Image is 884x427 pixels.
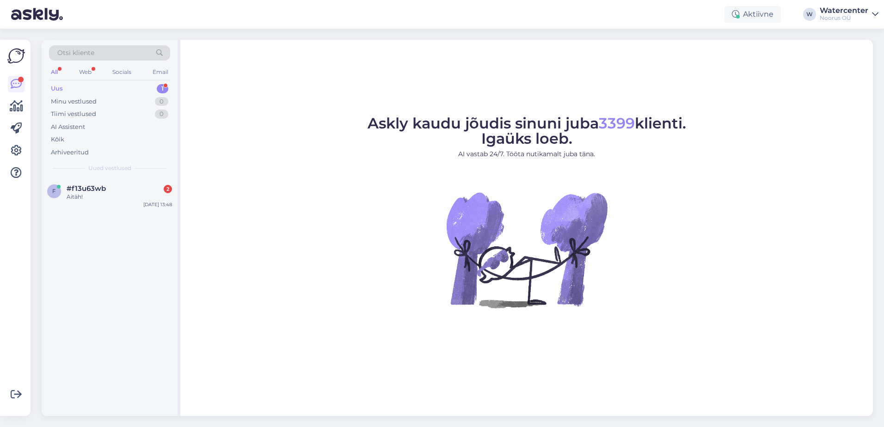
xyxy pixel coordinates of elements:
[51,84,63,93] div: Uus
[51,110,96,119] div: Tiimi vestlused
[51,122,85,132] div: AI Assistent
[820,7,878,22] a: WatercenterNoorus OÜ
[49,66,60,78] div: All
[67,184,106,193] span: #f13u63wb
[803,8,816,21] div: W
[157,84,168,93] div: 1
[368,149,686,159] p: AI vastab 24/7. Tööta nutikamalt juba täna.
[52,188,56,195] span: f
[368,114,686,147] span: Askly kaudu jõudis sinuni juba klienti. Igaüks loeb.
[57,48,94,58] span: Otsi kliente
[51,135,64,144] div: Kõik
[143,201,172,208] div: [DATE] 13:48
[88,164,131,172] span: Uued vestlused
[67,193,172,201] div: Aitäh!
[51,97,97,106] div: Minu vestlused
[51,148,89,157] div: Arhiveeritud
[155,110,168,119] div: 0
[599,114,635,132] span: 3399
[151,66,170,78] div: Email
[443,166,610,333] img: No Chat active
[724,6,781,23] div: Aktiivne
[164,185,172,193] div: 2
[820,14,868,22] div: Noorus OÜ
[155,97,168,106] div: 0
[820,7,868,14] div: Watercenter
[77,66,93,78] div: Web
[110,66,133,78] div: Socials
[7,47,25,65] img: Askly Logo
